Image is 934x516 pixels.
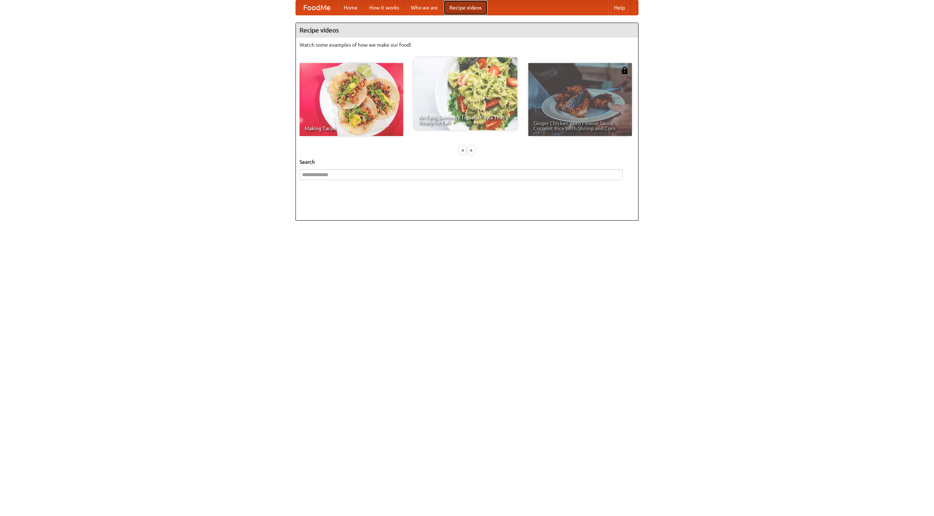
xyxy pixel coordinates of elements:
a: How it works [363,0,405,15]
a: Recipe videos [444,0,487,15]
span: An Easy, Summery Tomato Pasta That's Ready for Fall [419,115,512,125]
a: Home [338,0,363,15]
span: Making Tacos [305,126,398,131]
a: An Easy, Summery Tomato Pasta That's Ready for Fall [414,57,517,130]
a: FoodMe [296,0,338,15]
h5: Search [300,158,634,166]
h4: Recipe videos [296,23,638,38]
div: » [468,146,475,155]
img: 483408.png [621,67,628,74]
a: Who we are [405,0,444,15]
div: « [459,146,466,155]
a: Making Tacos [300,63,403,136]
a: Help [608,0,631,15]
p: Watch some examples of how we make our food! [300,41,634,49]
